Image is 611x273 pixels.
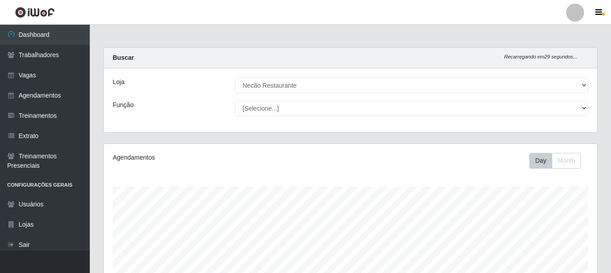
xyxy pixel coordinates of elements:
[529,153,552,169] button: Day
[113,54,134,61] strong: Buscar
[15,7,55,18] img: CoreUI Logo
[113,77,124,87] label: Loja
[113,153,303,162] div: Agendamentos
[529,153,581,169] div: First group
[529,153,588,169] div: Toolbar with button groups
[504,54,577,59] i: Recarregando em 29 segundos...
[113,100,134,110] label: Função
[552,153,581,169] button: Month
